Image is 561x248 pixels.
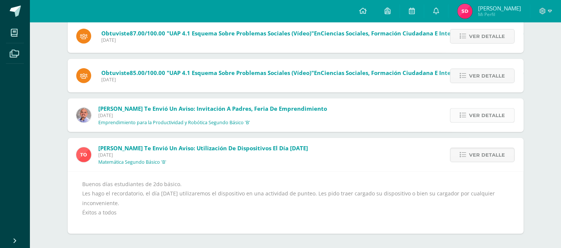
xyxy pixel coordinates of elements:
span: Ver detalle [469,29,505,43]
p: Emprendimiento para la Productividad y Robótica Segundo Básico 'B' [98,120,250,126]
span: [PERSON_NAME] te envió un aviso: Utilización de dispositivos el día [DATE] [98,144,308,152]
span: Ver detalle [469,109,505,122]
img: 756ce12fb1b4cf9faf9189d656ca7749.png [76,147,91,162]
span: Obtuviste en [101,29,524,37]
span: Ciencias Sociales, Formación Ciudadana e Interculturalidad (SUMATIVO) [321,29,524,37]
img: f4ddca51a09d81af1cee46ad6847c426.png [76,108,91,123]
span: [DATE] [101,37,524,43]
span: [PERSON_NAME] [478,4,521,12]
div: Buenos días estudiantes de 2do básico. Les hago el recordatorio, el día [DATE] utilizaremos el di... [83,179,509,226]
p: Matemática Segundo Básico 'B' [98,159,166,165]
span: "UAP 4.1 Esquema sobre problemas sociales (vídeo)" [167,69,314,76]
span: [DATE] [98,152,308,158]
span: Mi Perfil [478,11,521,18]
span: Obtuviste en [101,69,524,76]
span: Ciencias Sociales, Formación Ciudadana e Interculturalidad (SUMATIVO) [321,69,524,76]
span: "UAP 4.1 Esquema sobre problemas sociales (vídeo)" [167,29,314,37]
span: [DATE] [98,112,327,119]
span: 85.00/100.00 [130,69,165,76]
span: [PERSON_NAME] te envió un aviso: Invitación a Padres, Feria de Emprendimiento [98,105,327,112]
span: Ver detalle [469,148,505,162]
span: 87.00/100.00 [130,29,165,37]
img: 7d59b56c52217230a910c984fa9e4d28.png [457,4,472,19]
span: [DATE] [101,76,524,83]
span: Ver detalle [469,69,505,83]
